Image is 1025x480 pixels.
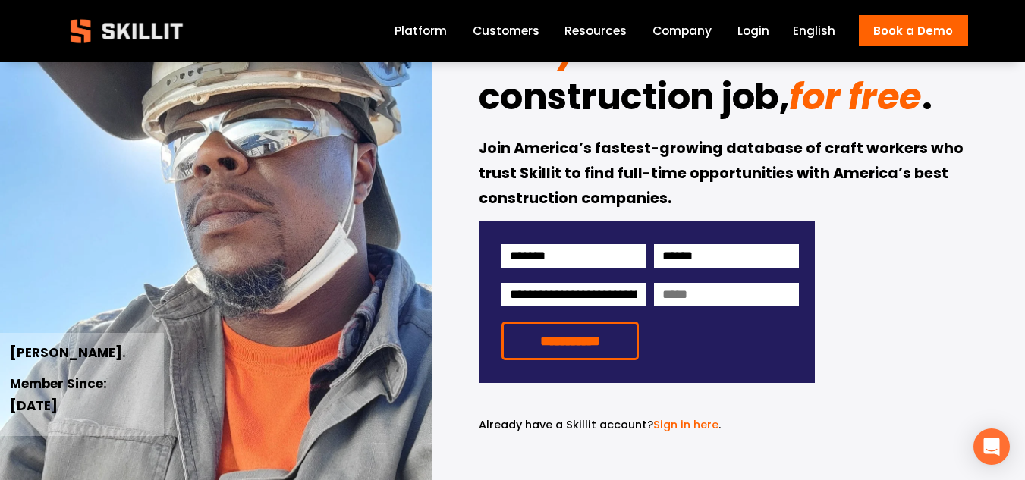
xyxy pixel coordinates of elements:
[653,417,718,432] a: Sign in here
[395,21,447,42] a: Platform
[10,374,110,418] strong: Member Since: [DATE]
[479,416,815,434] p: .
[793,21,835,42] div: language picker
[557,23,775,74] em: your dream
[789,71,921,122] em: for free
[479,417,653,432] span: Already have a Skillit account?
[479,137,967,212] strong: Join America’s fastest-growing database of craft workers who trust Skillit to find full-time oppo...
[973,428,1010,465] div: Open Intercom Messenger
[859,15,967,46] a: Book a Demo
[564,22,627,39] span: Resources
[479,20,557,83] strong: Find
[479,69,790,131] strong: construction job,
[10,343,126,365] strong: [PERSON_NAME].
[58,8,196,54] img: Skillit
[793,22,835,39] span: English
[564,21,627,42] a: folder dropdown
[737,21,769,42] a: Login
[473,21,539,42] a: Customers
[652,21,712,42] a: Company
[922,69,932,131] strong: .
